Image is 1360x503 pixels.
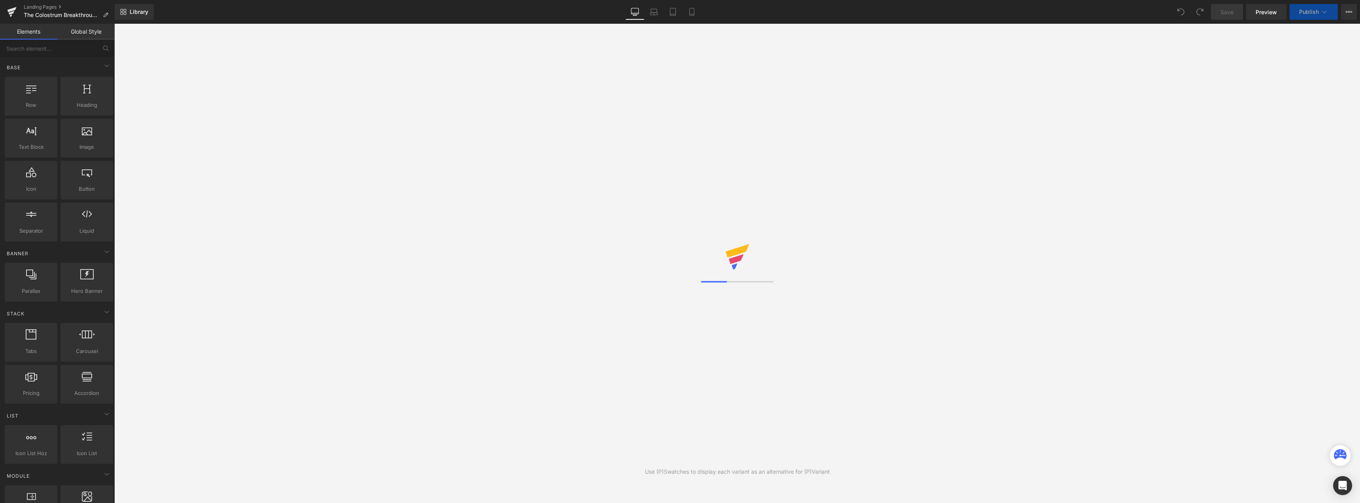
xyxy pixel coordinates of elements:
[63,101,111,109] span: Heading
[625,4,644,20] a: Desktop
[63,287,111,295] span: Hero Banner
[63,389,111,397] span: Accordion
[1256,8,1277,16] span: Preview
[6,250,29,257] span: Banner
[63,347,111,355] span: Carousel
[7,347,55,355] span: Tabs
[1246,4,1286,20] a: Preview
[63,143,111,151] span: Image
[7,449,55,457] span: Icon List Hoz
[1299,9,1319,15] span: Publish
[663,4,682,20] a: Tablet
[1173,4,1189,20] button: Undo
[63,227,111,235] span: Liquid
[7,389,55,397] span: Pricing
[1333,476,1352,495] div: Open Intercom Messenger
[1220,8,1233,16] span: Save
[7,143,55,151] span: Text Block
[1290,4,1338,20] button: Publish
[1341,4,1357,20] button: More
[24,12,100,18] span: The Colostrum Breakthrough™ Experience
[644,4,663,20] a: Laptop
[6,412,19,419] span: List
[7,227,55,235] span: Separator
[6,310,25,317] span: Stack
[24,4,115,10] a: Landing Pages
[63,185,111,193] span: Button
[130,8,148,15] span: Library
[7,101,55,109] span: Row
[57,24,115,40] a: Global Style
[682,4,701,20] a: Mobile
[7,185,55,193] span: Icon
[645,467,830,476] div: Use (P)Swatches to display each variant as an alternative for (P)Variant
[7,287,55,295] span: Parallax
[6,64,21,71] span: Base
[1192,4,1208,20] button: Redo
[6,472,30,480] span: Module
[63,449,111,457] span: Icon List
[115,4,154,20] a: New Library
